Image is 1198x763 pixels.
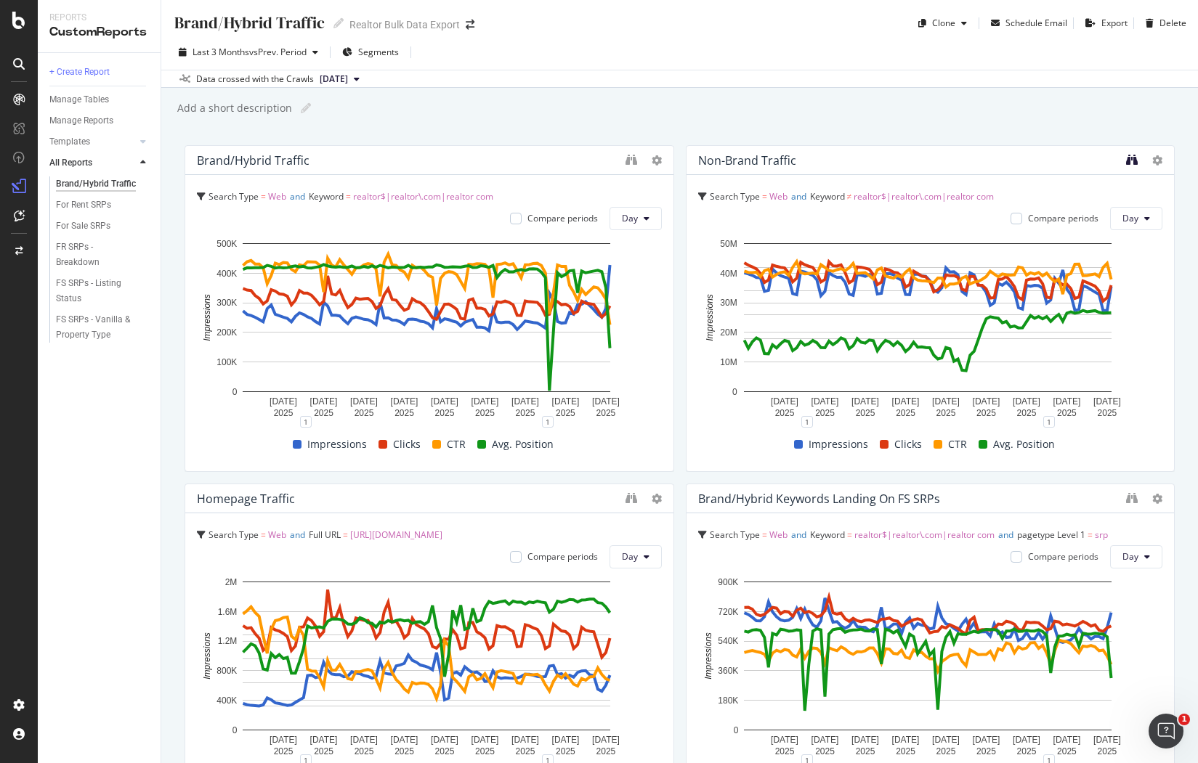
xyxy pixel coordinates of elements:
[896,746,915,756] text: 2025
[1126,492,1138,504] div: binoculars
[320,73,348,86] span: 2025 Jan. 17th
[309,529,341,541] span: Full URL
[393,436,421,453] span: Clicks
[1097,408,1117,418] text: 2025
[1097,746,1117,756] text: 2025
[1149,714,1183,748] iframe: Intercom live chat
[268,190,286,203] span: Web
[49,134,136,150] a: Templates
[855,746,875,756] text: 2025
[972,735,1000,745] text: [DATE]
[49,12,149,24] div: Reports
[202,632,212,680] text: Impressions
[1053,735,1080,745] text: [DATE]
[894,436,922,453] span: Clicks
[592,735,620,745] text: [DATE]
[552,735,580,745] text: [DATE]
[56,219,110,234] div: For Sale SRPs
[49,155,92,171] div: All Reports
[710,529,760,541] span: Search Type
[762,529,767,541] span: =
[435,746,455,756] text: 2025
[56,240,150,270] a: FR SRPs - Breakdown
[698,574,1157,760] svg: A chart.
[391,735,418,745] text: [DATE]
[202,294,212,341] text: Impressions
[891,735,919,745] text: [DATE]
[343,529,348,541] span: =
[998,529,1013,541] span: and
[769,529,788,541] span: Web
[353,190,493,203] span: realtor$|realtor\.com|realtor com
[1028,550,1098,563] div: Compare periods
[216,327,237,338] text: 200K
[936,746,955,756] text: 2025
[466,20,474,30] div: arrow-right-arrow-left
[216,239,237,249] text: 500K
[993,436,1055,453] span: Avg. Position
[49,113,113,128] div: Manage Reports
[1016,408,1036,418] text: 2025
[391,396,418,407] text: [DATE]
[791,529,806,541] span: and
[556,408,575,418] text: 2025
[932,735,960,745] text: [DATE]
[976,746,996,756] text: 2025
[1140,12,1186,35] button: Delete
[622,550,638,563] span: Day
[972,396,1000,407] text: [DATE]
[431,396,458,407] text: [DATE]
[626,492,637,504] div: binoculars
[218,607,238,617] text: 1.6M
[56,312,150,343] a: FS SRPs - Vanilla & Property Type
[542,416,554,428] div: 1
[49,24,149,41] div: CustomReports
[249,46,307,58] span: vs Prev. Period
[720,327,737,338] text: 20M
[733,725,738,735] text: 0
[810,529,845,541] span: Keyword
[197,236,656,422] svg: A chart.
[314,70,365,88] button: [DATE]
[346,190,351,203] span: =
[771,396,798,407] text: [DATE]
[703,632,713,680] text: Impressions
[290,529,305,541] span: and
[896,408,915,418] text: 2025
[527,550,598,563] div: Compare periods
[732,387,737,397] text: 0
[811,735,838,745] text: [DATE]
[56,176,150,192] a: Brand/Hybrid Traffic
[592,396,620,407] text: [DATE]
[225,577,238,587] text: 2M
[49,134,90,150] div: Templates
[932,17,955,29] div: Clone
[394,746,414,756] text: 2025
[854,190,994,203] span: realtor$|realtor\.com|realtor com
[197,491,295,506] div: Homepage Traffic
[475,746,495,756] text: 2025
[197,153,309,168] div: Brand/Hybrid traffic
[49,65,110,80] div: + Create Report
[698,236,1157,422] svg: A chart.
[698,153,796,168] div: Non-Brand Traffic
[310,735,338,745] text: [DATE]
[270,735,297,745] text: [DATE]
[815,746,835,756] text: 2025
[314,746,333,756] text: 2025
[718,636,738,646] text: 540K
[350,529,442,541] span: [URL][DOMAIN_NAME]
[1053,396,1080,407] text: [DATE]
[771,735,798,745] text: [DATE]
[196,73,314,86] div: Data crossed with the Crawls
[791,190,806,203] span: and
[274,408,294,418] text: 2025
[686,145,1175,472] div: Non-Brand TrafficSearch Type = WebandKeyword ≠ realtor$|realtor\.com|realtor comCompare periodsDa...
[193,46,249,58] span: Last 3 Months
[1101,17,1128,29] div: Export
[854,529,995,541] span: realtor$|realtor\.com|realtor com
[197,574,656,760] svg: A chart.
[1110,545,1162,568] button: Day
